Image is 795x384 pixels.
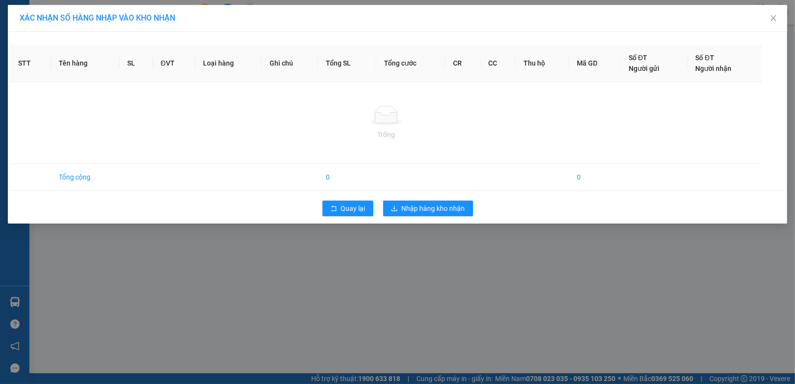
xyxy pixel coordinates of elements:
[119,45,153,82] th: SL
[383,201,473,216] button: downloadNhập hàng kho nhận
[20,13,175,23] span: XÁC NHẬN SỐ HÀNG NHẬP VÀO KHO NHẬN
[195,45,262,82] th: Loại hàng
[341,203,365,214] span: Quay lại
[445,45,480,82] th: CR
[760,5,787,32] button: Close
[402,203,465,214] span: Nhập hàng kho nhận
[262,45,318,82] th: Ghi chú
[516,45,569,82] th: Thu hộ
[696,54,714,62] span: Số ĐT
[376,45,445,82] th: Tổng cước
[18,129,754,140] div: Trống
[318,45,376,82] th: Tổng SL
[91,24,409,36] li: [STREET_ADDRESS][PERSON_NAME]. [GEOGRAPHIC_DATA], Tỉnh [GEOGRAPHIC_DATA]
[629,65,659,72] span: Người gửi
[569,45,621,82] th: Mã GD
[318,164,376,191] td: 0
[330,205,337,213] span: rollback
[696,65,732,72] span: Người nhận
[322,201,373,216] button: rollbackQuay lại
[153,45,195,82] th: ĐVT
[91,36,409,48] li: Hotline: 1900 8153
[10,45,51,82] th: STT
[51,45,119,82] th: Tên hàng
[569,164,621,191] td: 0
[51,164,119,191] td: Tổng cộng
[391,205,398,213] span: download
[629,54,647,62] span: Số ĐT
[12,71,134,87] b: GỬI : PV Trảng Bàng
[12,12,61,61] img: logo.jpg
[770,14,777,22] span: close
[480,45,516,82] th: CC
